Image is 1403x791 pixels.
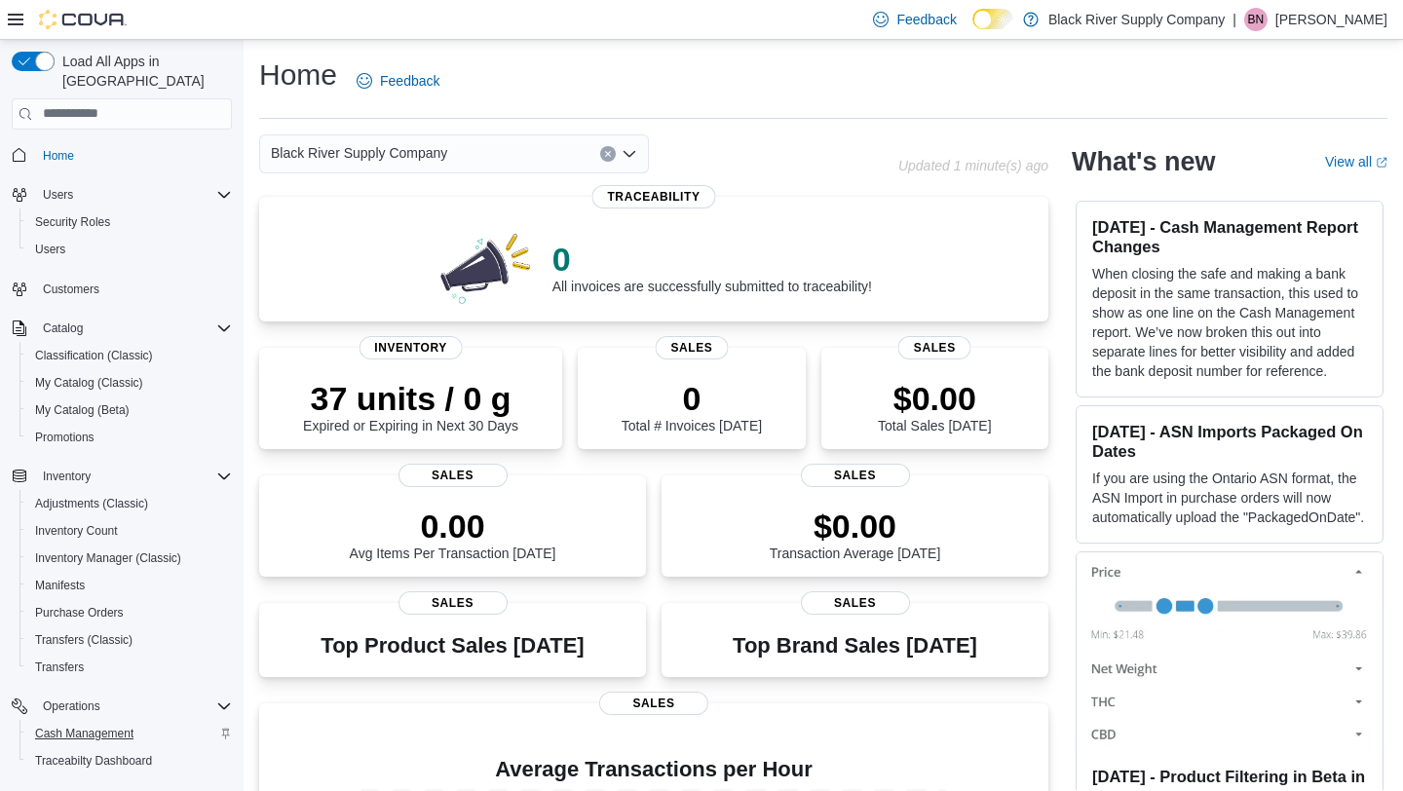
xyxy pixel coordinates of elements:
span: Catalog [35,317,232,340]
span: Promotions [35,430,95,445]
button: Purchase Orders [19,599,240,626]
h3: [DATE] - ASN Imports Packaged On Dates [1092,422,1367,461]
p: 0 [552,240,872,279]
span: Inventory Count [27,519,232,543]
p: Updated 1 minute(s) ago [898,158,1048,173]
h3: Top Brand Sales [DATE] [733,634,977,658]
span: Cash Management [35,726,133,741]
a: My Catalog (Beta) [27,398,137,422]
svg: External link [1376,157,1387,169]
span: Transfers (Classic) [27,628,232,652]
span: Cash Management [27,722,232,745]
span: Users [27,238,232,261]
a: View allExternal link [1325,154,1387,169]
span: Users [35,183,232,207]
div: Avg Items Per Transaction [DATE] [350,507,556,561]
img: Cova [39,10,127,29]
a: Manifests [27,574,93,597]
span: Operations [35,695,232,718]
span: Manifests [27,574,232,597]
span: Sales [599,692,708,715]
p: If you are using the Ontario ASN format, the ASN Import in purchase orders will now automatically... [1092,469,1367,527]
div: Total # Invoices [DATE] [622,379,762,433]
a: Customers [35,278,107,301]
span: Traceability [591,185,715,208]
button: Security Roles [19,208,240,236]
a: Adjustments (Classic) [27,492,156,515]
span: Security Roles [27,210,232,234]
a: Inventory Manager (Classic) [27,546,189,570]
button: Users [35,183,81,207]
a: Transfers (Classic) [27,628,140,652]
p: $0.00 [770,507,941,546]
span: Adjustments (Classic) [27,492,232,515]
a: Security Roles [27,210,118,234]
span: Classification (Classic) [27,344,232,367]
button: Transfers (Classic) [19,626,240,654]
button: Classification (Classic) [19,342,240,369]
span: Users [43,187,73,203]
a: My Catalog (Classic) [27,371,151,395]
a: Cash Management [27,722,141,745]
div: Expired or Expiring in Next 30 Days [303,379,518,433]
span: Home [43,148,74,164]
button: Traceabilty Dashboard [19,747,240,774]
button: Catalog [4,315,240,342]
span: Classification (Classic) [35,348,153,363]
p: Black River Supply Company [1048,8,1225,31]
span: Inventory [35,465,232,488]
span: Operations [43,698,100,714]
span: Home [35,143,232,168]
span: Transfers [35,659,84,675]
span: Sales [398,464,508,487]
a: Traceabilty Dashboard [27,749,160,772]
span: Customers [43,282,99,297]
h3: Top Product Sales [DATE] [321,634,584,658]
div: Brittany Niles [1244,8,1268,31]
div: Total Sales [DATE] [878,379,991,433]
span: Purchase Orders [35,605,124,621]
button: Clear input [600,146,616,162]
img: 0 [436,228,537,306]
button: Open list of options [622,146,637,162]
a: Home [35,144,82,168]
button: Promotions [19,424,240,451]
h4: Average Transactions per Hour [275,758,1033,781]
div: Transaction Average [DATE] [770,507,941,561]
span: Sales [801,591,910,615]
button: Inventory [35,465,98,488]
span: Security Roles [35,214,110,230]
h3: [DATE] - Cash Management Report Changes [1092,217,1367,256]
button: Users [4,181,240,208]
button: Operations [35,695,108,718]
button: Inventory Manager (Classic) [19,545,240,572]
p: When closing the safe and making a bank deposit in the same transaction, this used to show as one... [1092,264,1367,381]
button: My Catalog (Beta) [19,396,240,424]
span: My Catalog (Classic) [27,371,232,395]
span: My Catalog (Beta) [27,398,232,422]
span: Dark Mode [972,29,973,30]
button: Operations [4,693,240,720]
span: Customers [35,277,232,301]
span: Manifests [35,578,85,593]
button: Cash Management [19,720,240,747]
span: Catalog [43,320,83,336]
span: My Catalog (Classic) [35,375,143,391]
button: Users [19,236,240,263]
span: Inventory Count [35,523,118,539]
span: Black River Supply Company [271,141,447,165]
span: Sales [898,336,971,359]
p: 0 [622,379,762,418]
a: Users [27,238,73,261]
span: Inventory Manager (Classic) [35,550,181,566]
span: Sales [655,336,728,359]
p: $0.00 [878,379,991,418]
h1: Home [259,56,337,94]
span: Sales [801,464,910,487]
button: Adjustments (Classic) [19,490,240,517]
button: Customers [4,275,240,303]
a: Promotions [27,426,102,449]
button: My Catalog (Classic) [19,369,240,396]
button: Transfers [19,654,240,681]
p: 0.00 [350,507,556,546]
